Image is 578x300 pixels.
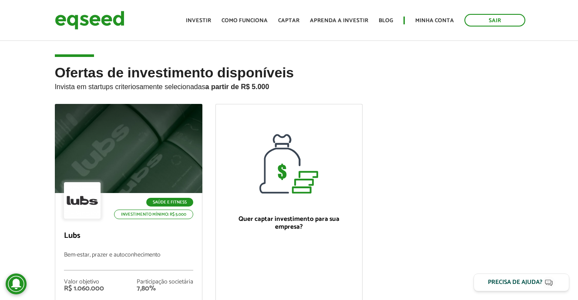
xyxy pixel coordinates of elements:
div: R$ 1.060.000 [64,285,104,292]
div: 7,80% [137,285,193,292]
a: Blog [379,18,393,23]
img: EqSeed [55,9,124,32]
p: Quer captar investimento para sua empresa? [225,215,354,231]
div: Participação societária [137,279,193,285]
p: Invista em startups criteriosamente selecionadas [55,80,524,91]
strong: a partir de R$ 5.000 [205,83,269,90]
p: Investimento mínimo: R$ 5.000 [114,210,193,219]
p: Saúde e Fitness [146,198,193,207]
a: Minha conta [415,18,454,23]
div: Valor objetivo [64,279,104,285]
p: Bem-estar, prazer e autoconhecimento [64,252,193,270]
h2: Ofertas de investimento disponíveis [55,65,524,104]
a: Como funciona [222,18,268,23]
p: Lubs [64,231,193,241]
a: Sair [464,14,525,27]
a: Investir [186,18,211,23]
a: Aprenda a investir [310,18,368,23]
a: Captar [278,18,299,23]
